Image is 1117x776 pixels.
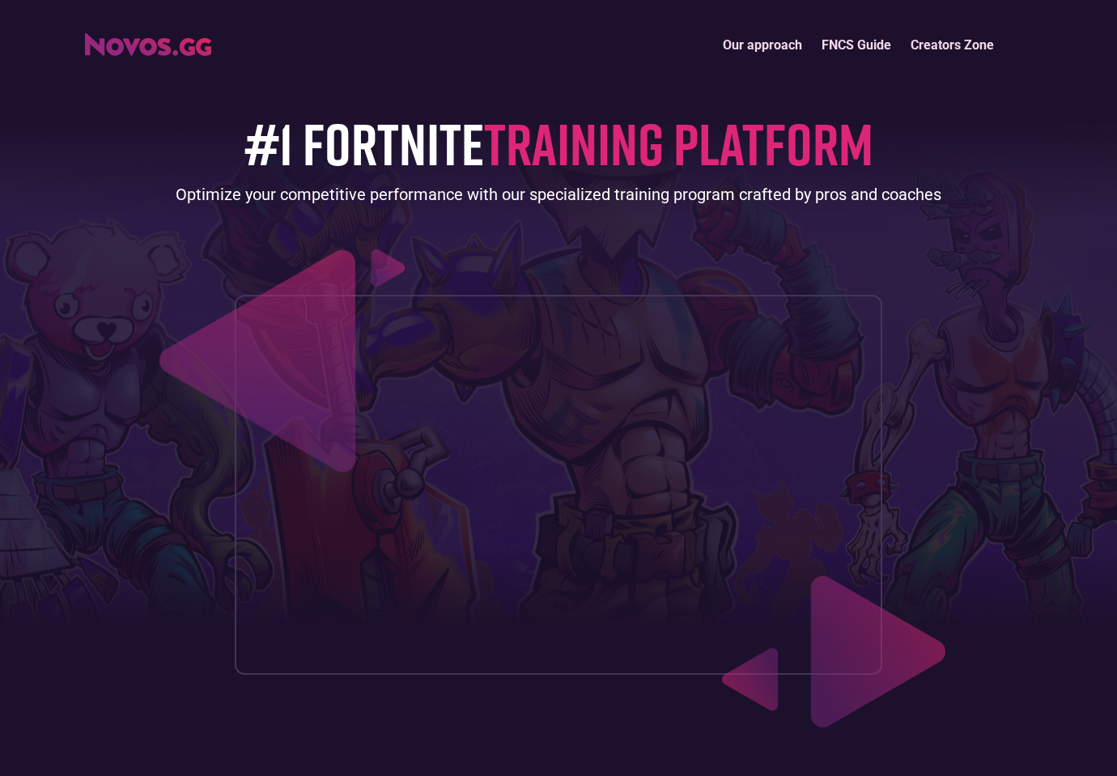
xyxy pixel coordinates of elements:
[176,183,941,206] div: Optimize your competitive performance with our specialized training program crafted by pros and c...
[901,28,1004,62] a: Creators Zone
[713,28,812,62] a: Our approach
[85,28,211,56] a: home
[484,108,873,178] span: TRAINING PLATFORM
[248,309,869,661] iframe: Increase your placement in 14 days (Novos.gg)
[812,28,901,62] a: FNCS Guide
[244,111,873,175] h1: #1 FORTNITE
